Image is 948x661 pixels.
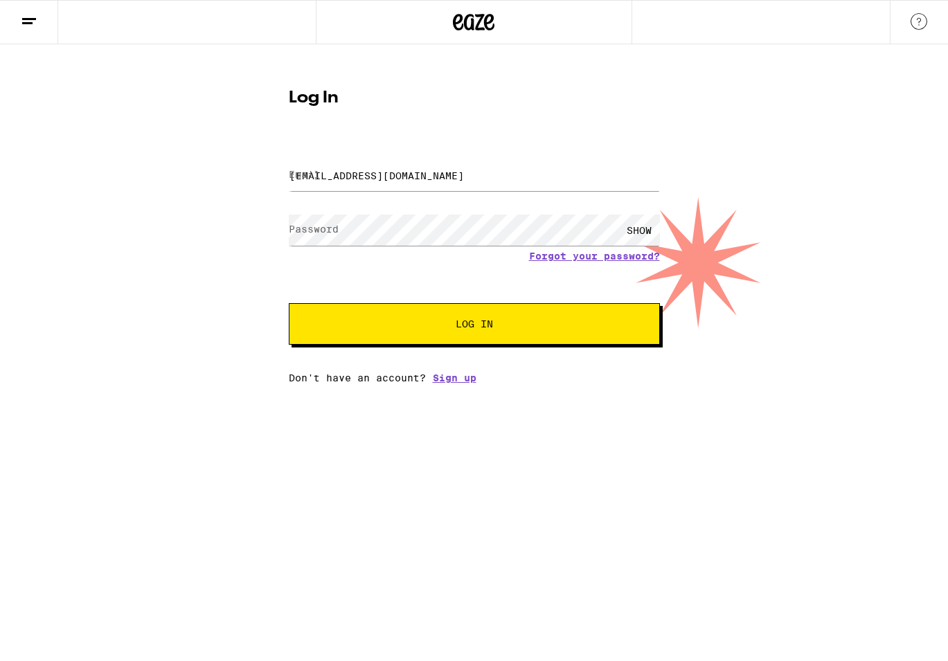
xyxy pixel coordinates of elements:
[289,303,660,345] button: Log In
[289,372,660,383] div: Don't have an account?
[289,169,320,180] label: Email
[289,90,660,107] h1: Log In
[433,372,476,383] a: Sign up
[529,251,660,262] a: Forgot your password?
[32,10,60,22] span: Help
[456,319,493,329] span: Log In
[289,224,339,235] label: Password
[618,215,660,246] div: SHOW
[289,160,660,191] input: Email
